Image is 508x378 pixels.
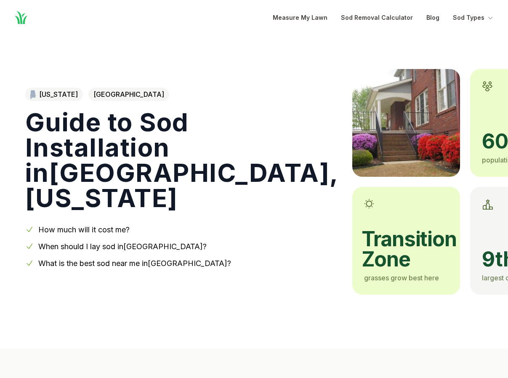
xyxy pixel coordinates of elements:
[341,13,413,23] a: Sod Removal Calculator
[30,90,36,98] img: Alabama state outline
[88,88,169,101] span: [GEOGRAPHIC_DATA]
[426,13,439,23] a: Blog
[38,242,207,251] a: When should I lay sod in[GEOGRAPHIC_DATA]?
[25,88,83,101] a: [US_STATE]
[453,13,495,23] button: Sod Types
[38,259,231,268] a: What is the best sod near me in[GEOGRAPHIC_DATA]?
[362,229,448,269] span: transition zone
[352,69,460,177] img: A picture of Madison
[273,13,327,23] a: Measure My Lawn
[364,274,439,282] span: grasses grow best here
[38,225,130,234] a: How much will it cost me?
[25,109,339,210] h1: Guide to Sod Installation in [GEOGRAPHIC_DATA] , [US_STATE]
